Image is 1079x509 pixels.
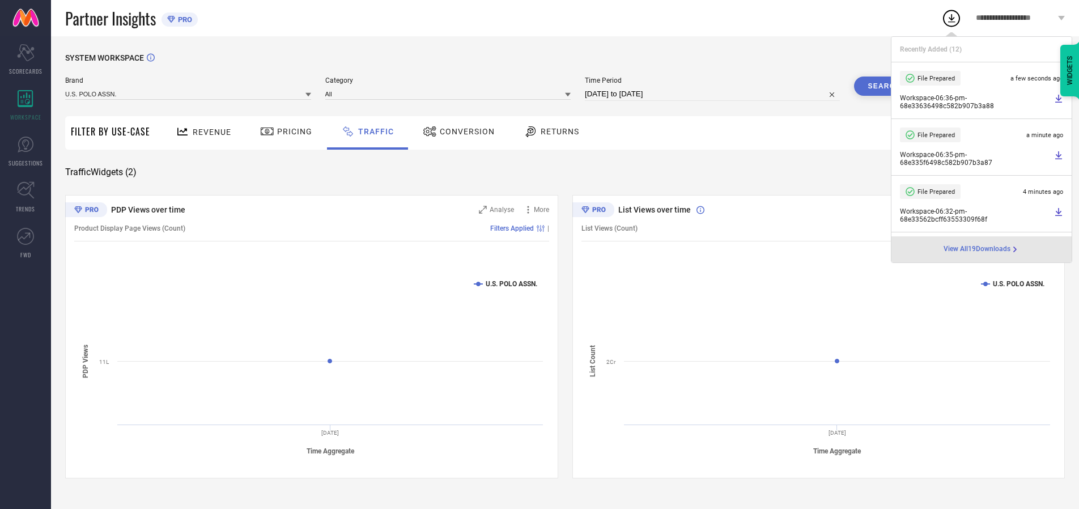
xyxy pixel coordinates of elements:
span: Workspace - 06:35-pm - 68e335f6498c582b907b3a87 [900,151,1051,167]
text: [DATE] [321,430,339,436]
span: WORKSPACE [10,113,41,121]
div: Open download page [944,245,1019,254]
span: PRO [175,15,192,24]
span: Workspace - 06:32-pm - 68e33562bcff63553309f68f [900,207,1051,223]
span: Partner Insights [65,7,156,30]
span: SCORECARDS [9,67,43,75]
span: 4 minutes ago [1023,188,1063,196]
span: More [534,206,549,214]
span: PDP Views over time [111,205,185,214]
text: U.S. POLO ASSN. [486,280,537,288]
span: SYSTEM WORKSPACE [65,53,144,62]
span: Revenue [193,128,231,137]
button: Search [854,77,915,96]
span: File Prepared [917,132,955,139]
span: Traffic Widgets ( 2 ) [65,167,137,178]
div: Open download list [941,8,962,28]
span: Recently Added ( 12 ) [900,45,962,53]
span: Analyse [490,206,514,214]
span: Filters Applied [490,224,534,232]
input: Select time period [585,87,840,101]
svg: Zoom [479,206,487,214]
text: U.S. POLO ASSN. [993,280,1044,288]
span: Returns [541,127,579,136]
span: Time Period [585,77,840,84]
a: Download [1054,94,1063,110]
span: Conversion [440,127,495,136]
a: Download [1054,151,1063,167]
span: a few seconds ago [1010,75,1063,82]
div: Premium [65,202,107,219]
span: TRENDS [16,205,35,213]
span: a minute ago [1026,132,1063,139]
a: Download [1054,207,1063,223]
tspan: Time Aggregate [307,447,355,455]
span: Traffic [358,127,394,136]
text: 2Cr [606,359,616,365]
span: View All 19 Downloads [944,245,1010,254]
span: FWD [20,251,31,259]
div: Premium [572,202,614,219]
span: | [547,224,549,232]
span: List Views (Count) [581,224,638,232]
span: File Prepared [917,75,955,82]
span: Filter By Use-Case [71,125,150,138]
span: File Prepared [917,188,955,196]
span: List Views over time [618,205,691,214]
tspan: List Count [589,345,597,377]
span: Category [325,77,571,84]
tspan: Time Aggregate [813,447,861,455]
tspan: PDP Views [82,344,90,377]
text: 11L [99,359,109,365]
span: Workspace - 06:36-pm - 68e33636498c582b907b3a88 [900,94,1051,110]
span: Pricing [277,127,312,136]
a: View All19Downloads [944,245,1019,254]
span: Product Display Page Views (Count) [74,224,185,232]
text: [DATE] [828,430,846,436]
span: SUGGESTIONS [9,159,43,167]
span: Brand [65,77,311,84]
